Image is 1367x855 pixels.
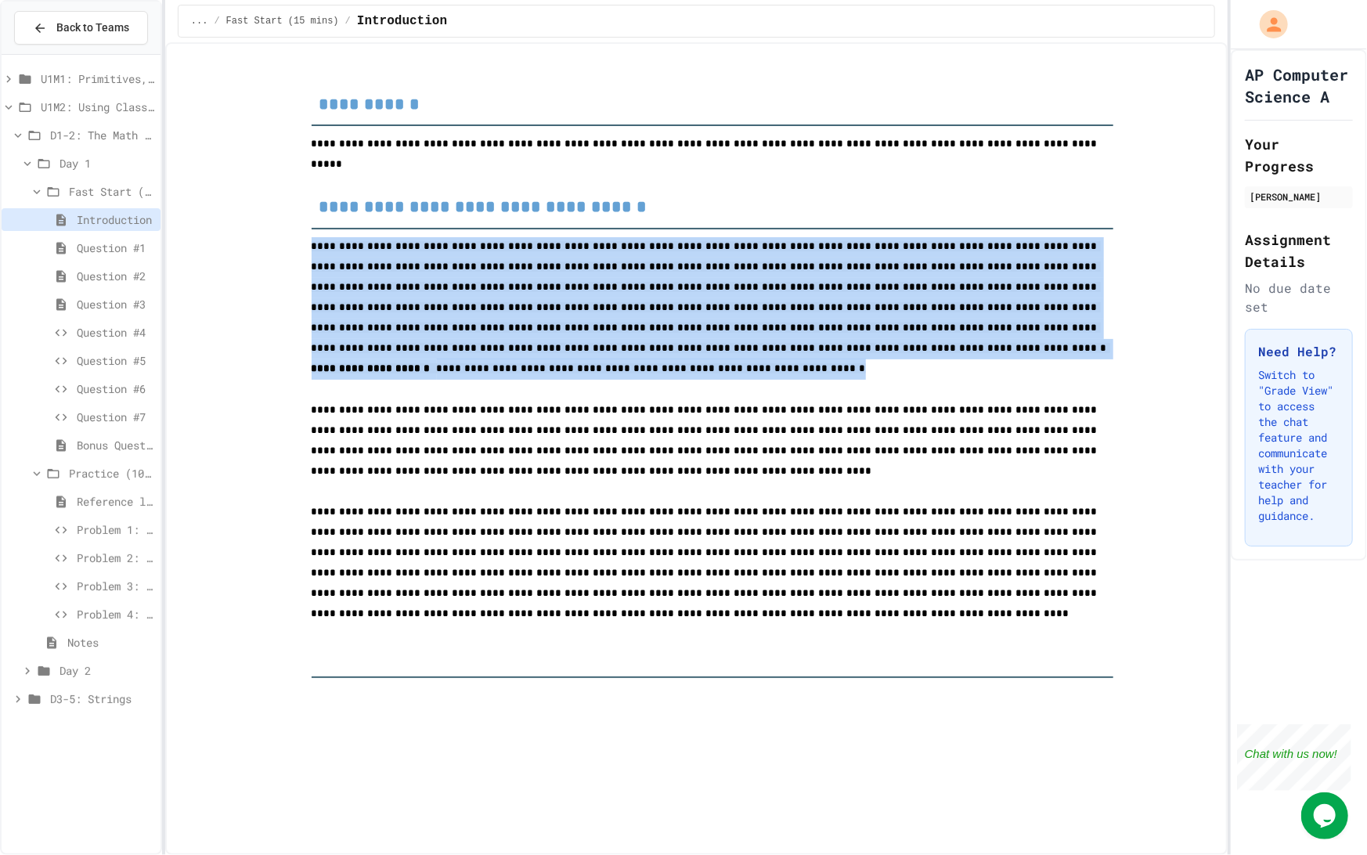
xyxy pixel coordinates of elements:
[1250,189,1348,204] div: [PERSON_NAME]
[50,691,154,707] span: D3-5: Strings
[69,465,154,482] span: Practice (10 mins)
[41,99,154,115] span: U1M2: Using Classes and Objects
[77,437,154,453] span: Bonus Question
[77,409,154,425] span: Question #7
[226,15,339,27] span: Fast Start (15 mins)
[1245,63,1353,107] h1: AP Computer Science A
[77,493,154,510] span: Reference link
[1258,367,1340,524] p: Switch to "Grade View" to access the chat feature and communicate with your teacher for help and ...
[77,296,154,312] span: Question #3
[77,381,154,397] span: Question #6
[50,127,154,143] span: D1-2: The Math Class
[1237,724,1351,791] iframe: chat widget
[1245,279,1353,316] div: No due date set
[56,20,129,36] span: Back to Teams
[60,662,154,679] span: Day 2
[77,211,154,228] span: Introduction
[214,15,219,27] span: /
[14,11,148,45] button: Back to Teams
[77,550,154,566] span: Problem 2: Page Count Comparison
[77,352,154,369] span: Question #5
[1243,6,1292,42] div: My Account
[77,240,154,256] span: Question #1
[1301,792,1351,839] iframe: chat widget
[67,634,154,651] span: Notes
[1258,342,1340,361] h3: Need Help?
[77,521,154,538] span: Problem 1: Book Rating Difference
[77,324,154,341] span: Question #4
[357,12,447,31] span: Introduction
[41,70,154,87] span: U1M1: Primitives, Variables, Basic I/O
[69,183,154,200] span: Fast Start (15 mins)
[345,15,351,27] span: /
[60,155,154,171] span: Day 1
[77,578,154,594] span: Problem 3: Library Growth
[77,606,154,622] span: Problem 4: Author’s Reach
[191,15,208,27] span: ...
[1245,229,1353,272] h2: Assignment Details
[1245,133,1353,177] h2: Your Progress
[77,268,154,284] span: Question #2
